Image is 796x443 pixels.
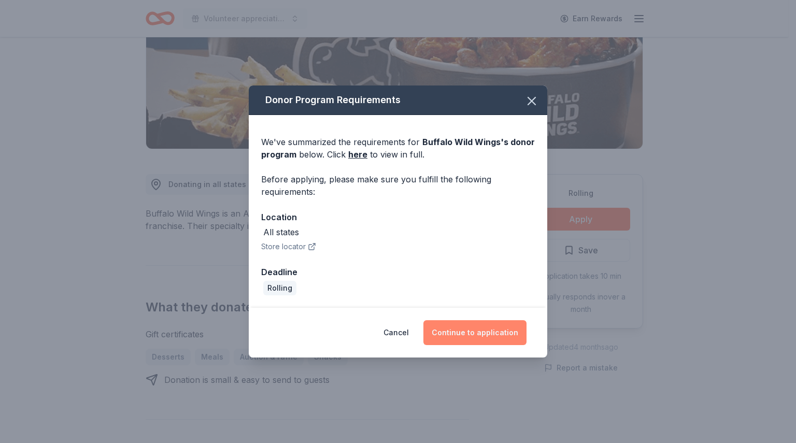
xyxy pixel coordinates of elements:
[261,210,535,224] div: Location
[261,265,535,279] div: Deadline
[261,240,316,253] button: Store locator
[348,148,367,161] a: here
[263,226,299,238] div: All states
[263,281,296,295] div: Rolling
[383,320,409,345] button: Cancel
[423,320,527,345] button: Continue to application
[261,173,535,198] div: Before applying, please make sure you fulfill the following requirements:
[249,85,547,115] div: Donor Program Requirements
[261,136,535,161] div: We've summarized the requirements for below. Click to view in full.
